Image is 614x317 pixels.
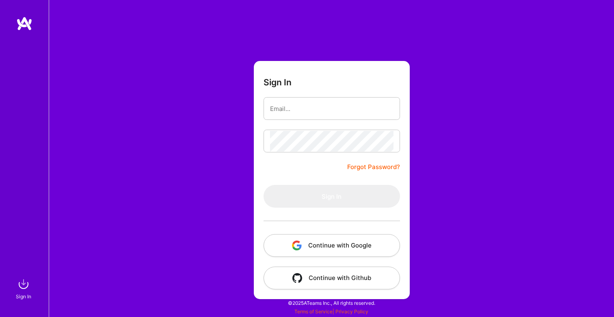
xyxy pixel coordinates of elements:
[347,162,400,172] a: Forgot Password?
[292,273,302,283] img: icon
[264,77,292,87] h3: Sign In
[335,308,368,315] a: Privacy Policy
[294,308,368,315] span: |
[270,98,393,119] input: Email...
[15,276,32,292] img: sign in
[49,293,614,313] div: © 2025 ATeams Inc., All rights reserved.
[264,185,400,208] button: Sign In
[264,234,400,257] button: Continue with Google
[17,276,32,301] a: sign inSign In
[294,308,333,315] a: Terms of Service
[16,292,31,301] div: Sign In
[264,267,400,289] button: Continue with Github
[16,16,32,31] img: logo
[292,241,302,250] img: icon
